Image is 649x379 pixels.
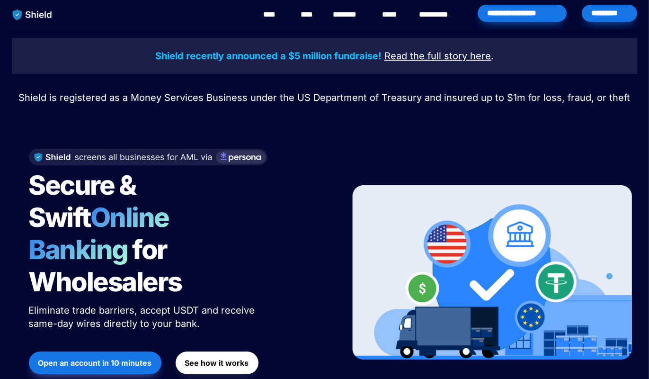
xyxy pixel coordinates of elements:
[491,50,494,62] span: .
[29,201,179,266] span: Online Banking
[29,305,258,329] span: Eliminate trade barriers, accept USDT and receive same-day wires directly to your bank.
[384,50,467,62] u: Read the full story
[8,5,57,25] img: website logo
[29,352,161,374] button: Open an account in 10 minutes
[384,52,467,61] a: Read the full story
[29,234,182,298] span: for Wholesalers
[470,52,491,61] a: here
[29,347,161,379] a: Open an account in 10 minutes
[19,92,631,103] span: Shield is registered as a Money Services Business under the US Department of Treasury and insured...
[176,352,258,374] button: See how it works
[29,169,141,234] span: Secure & Swift
[155,50,382,62] strong: Shield recently announced a $5 million fundraise!
[470,50,491,62] u: here
[185,358,249,368] strong: See how it works
[38,358,152,368] strong: Open an account in 10 minutes
[176,347,258,379] a: See how it works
